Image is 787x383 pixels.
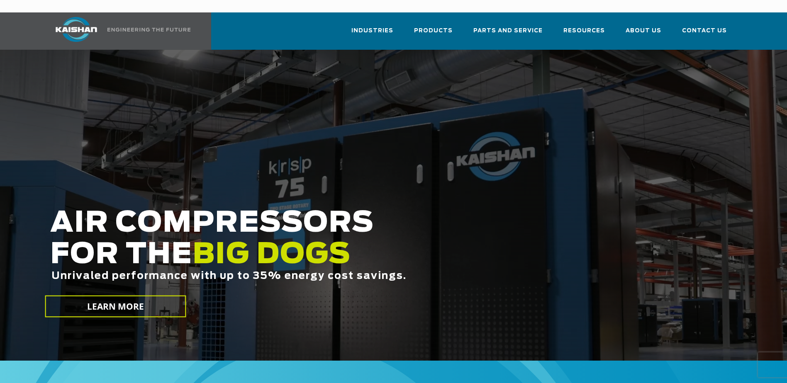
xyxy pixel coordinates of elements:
a: Kaishan USA [45,12,192,50]
a: LEARN MORE [45,296,186,318]
span: Products [414,26,453,36]
span: Contact Us [682,26,727,36]
a: Parts and Service [473,20,543,48]
a: Resources [563,20,605,48]
a: About Us [626,20,661,48]
span: Parts and Service [473,26,543,36]
img: Engineering the future [107,28,190,32]
span: About Us [626,26,661,36]
span: BIG DOGS [192,241,351,269]
h2: AIR COMPRESSORS FOR THE [50,208,621,308]
img: kaishan logo [45,17,107,42]
span: Resources [563,26,605,36]
a: Contact Us [682,20,727,48]
span: LEARN MORE [87,301,144,313]
span: Unrivaled performance with up to 35% energy cost savings. [51,271,407,281]
a: Industries [351,20,393,48]
span: Industries [351,26,393,36]
a: Products [414,20,453,48]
